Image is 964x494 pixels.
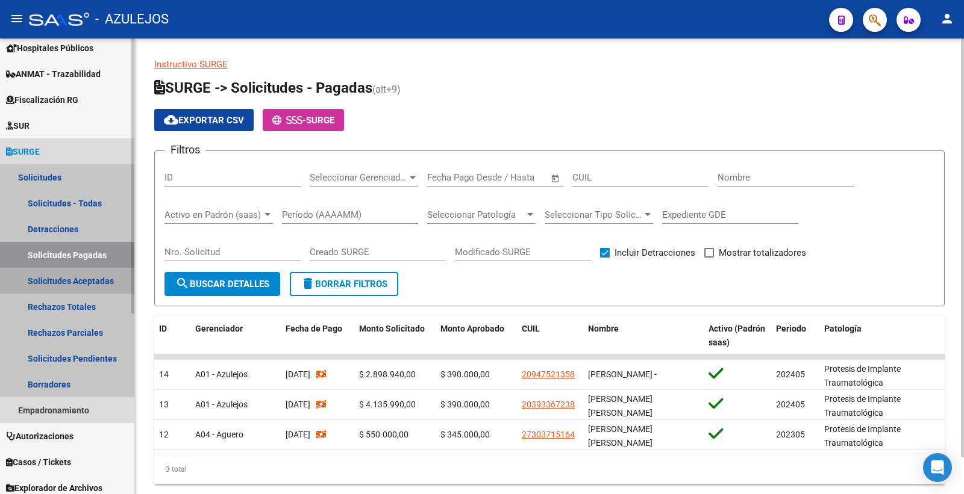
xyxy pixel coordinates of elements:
span: $ 550.000,00 [359,430,408,439]
span: A01 - Azulejos [195,400,248,409]
span: $ 4.135.990,00 [359,400,416,409]
span: ANMAT - Trazabilidad [6,67,101,81]
span: $ 390.000,00 [440,369,490,379]
span: 13 [159,400,169,409]
span: Autorizaciones [6,430,74,443]
span: SURGE -> Solicitudes - Pagadas [154,79,372,96]
span: [DATE] [286,430,310,439]
datatable-header-cell: Periodo [771,316,819,356]
span: 12 [159,430,169,439]
span: Monto Solicitado [359,324,425,333]
a: Instructivo SURGE [154,59,228,70]
button: Open calendar [549,171,563,185]
mat-icon: delete [301,276,315,291]
span: Buscar Detalles [175,279,269,289]
button: Exportar CSV [154,109,254,131]
datatable-header-cell: CUIL [517,316,583,356]
span: Fiscalización RG [6,93,78,107]
span: 20393367238 [522,400,575,409]
mat-icon: menu [10,11,24,26]
datatable-header-cell: Activo (Padrón saas) [704,316,771,356]
span: Monto Aprobado [440,324,504,333]
mat-icon: cloud_download [164,113,178,127]
span: $ 390.000,00 [440,400,490,409]
datatable-header-cell: Monto Solicitado [354,316,436,356]
h3: Filtros [164,141,206,158]
span: Patología [824,324,862,333]
span: ID [159,324,167,333]
span: CUIL [522,324,540,333]
span: [DATE] [286,400,310,409]
mat-icon: person [940,11,954,26]
span: 20947521358 [522,369,575,379]
span: Seleccionar Patología [427,209,525,220]
span: - AZULEJOS [95,6,169,32]
datatable-header-cell: ID [154,316,190,356]
datatable-header-cell: Nombre [583,316,704,356]
span: Incluir Detracciones [615,245,695,260]
datatable-header-cell: Monto Aprobado [436,316,517,356]
span: Gerenciador [195,324,243,333]
span: [PERSON_NAME] [PERSON_NAME] [588,394,653,418]
span: Protesis de Implante Traumatológica [824,394,901,418]
span: [DATE] [286,369,310,379]
mat-icon: search [175,276,190,291]
datatable-header-cell: Fecha de Pago [281,316,354,356]
span: 202405 [776,400,805,409]
span: 202405 [776,369,805,379]
div: Open Intercom Messenger [923,453,952,482]
span: Casos / Tickets [6,455,71,469]
span: 202305 [776,430,805,439]
span: Borrar Filtros [301,279,387,289]
span: (alt+9) [372,84,401,95]
span: SURGE [6,145,40,158]
span: 27303715164 [522,430,575,439]
span: A01 - Azulejos [195,369,248,379]
span: Protesis de Implante Traumatológica [824,364,901,387]
span: $ 345.000,00 [440,430,490,439]
span: Fecha de Pago [286,324,342,333]
span: - [272,115,306,126]
span: [PERSON_NAME] - [588,369,657,379]
button: Buscar Detalles [164,272,280,296]
span: Protesis de Implante Traumatológica [824,424,901,448]
datatable-header-cell: Patología [819,316,940,356]
span: Seleccionar Gerenciador [310,172,407,183]
span: Activo en Padrón (saas) [164,209,262,220]
input: Fecha fin [487,172,545,183]
span: A04 - Aguero [195,430,243,439]
span: Activo (Padrón saas) [709,324,765,347]
span: Nombre [588,324,619,333]
span: SUR [6,119,30,132]
span: Exportar CSV [164,115,244,126]
span: [PERSON_NAME] [PERSON_NAME] [588,424,653,448]
span: Seleccionar Tipo Solicitud [545,209,642,220]
datatable-header-cell: Gerenciador [190,316,281,356]
button: Borrar Filtros [290,272,398,296]
span: Mostrar totalizadores [719,245,806,260]
input: Fecha inicio [427,172,476,183]
span: SURGE [306,115,334,126]
button: -SURGE [263,109,344,131]
span: 14 [159,369,169,379]
span: $ 2.898.940,00 [359,369,416,379]
span: Hospitales Públicos [6,42,93,55]
span: Periodo [776,324,806,333]
div: 3 total [154,454,945,484]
